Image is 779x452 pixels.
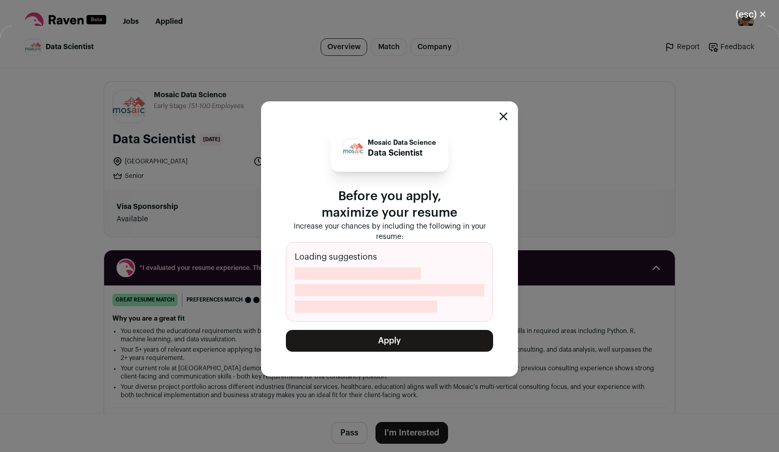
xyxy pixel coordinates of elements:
[368,147,436,159] p: Data Scientist
[286,221,493,242] p: Increase your chances by including the following in your resume:
[286,242,493,322] div: Loading suggestions
[723,3,779,26] button: Close modal
[368,139,436,147] p: Mosaic Data Science
[286,188,493,221] p: Before you apply, maximize your resume
[343,139,363,159] img: 84963a773a2233732c2301999eeb452f5ba659012dbdfc1ac9a3a0e774b07259.png
[499,112,508,120] button: Close modal
[286,330,493,352] button: Apply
